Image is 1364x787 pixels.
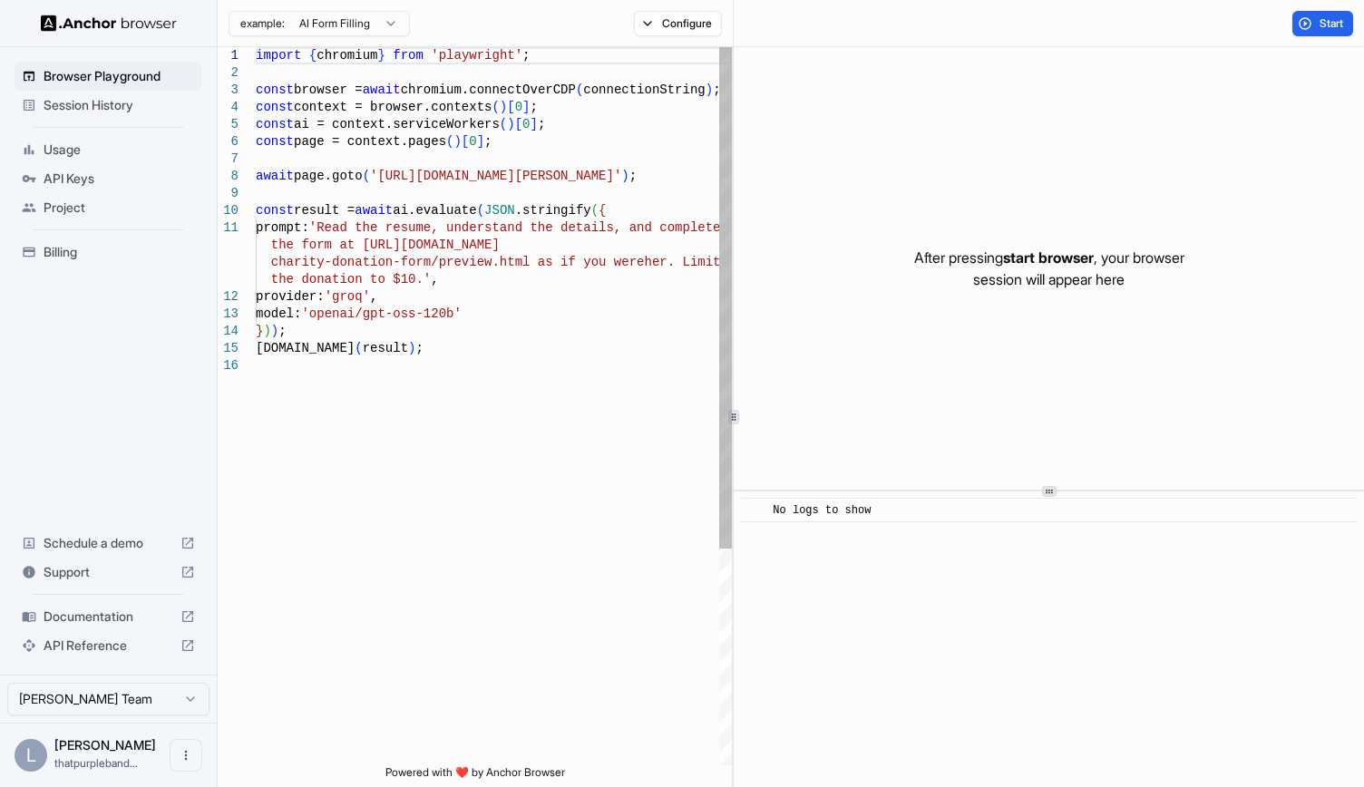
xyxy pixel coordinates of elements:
[15,193,202,222] div: Project
[218,64,239,82] div: 2
[1292,11,1353,36] button: Start
[629,169,637,183] span: ;
[914,247,1184,290] p: After pressing , your browser session will appear here
[599,203,606,218] span: {
[44,67,195,85] span: Browser Playground
[256,324,263,338] span: }
[484,134,492,149] span: ;
[325,289,370,304] span: 'groq'
[294,169,363,183] span: page.goto
[15,164,202,193] div: API Keys
[309,220,690,235] span: 'Read the resume, understand the details, and comp
[500,117,507,131] span: (
[309,48,317,63] span: {
[773,504,871,517] span: No logs to show
[370,169,621,183] span: '[URL][DOMAIN_NAME][PERSON_NAME]'
[522,100,530,114] span: ]
[385,765,565,787] span: Powered with ❤️ by Anchor Browser
[634,11,722,36] button: Configure
[713,83,720,97] span: ;
[294,83,363,97] span: browser =
[522,48,530,63] span: ;
[294,134,446,149] span: page = context.pages
[530,117,537,131] span: ]
[294,100,492,114] span: context = browser.contexts
[538,117,545,131] span: ;
[44,96,195,114] span: Session History
[484,203,515,218] span: JSON
[218,219,239,237] div: 11
[256,48,301,63] span: import
[218,288,239,306] div: 12
[576,83,583,97] span: (
[44,636,173,655] span: API Reference
[294,117,500,131] span: ai = context.serviceWorkers
[271,324,278,338] span: )
[750,501,759,520] span: ​
[393,203,476,218] span: ai.evaluate
[218,185,239,202] div: 9
[44,141,195,159] span: Usage
[218,47,239,64] div: 1
[54,756,138,770] span: thatpurplebandedguy@gmail.com
[377,48,385,63] span: }
[515,117,522,131] span: [
[355,341,362,355] span: (
[363,341,408,355] span: result
[44,243,195,261] span: Billing
[218,99,239,116] div: 4
[218,306,239,323] div: 13
[256,306,301,321] span: model:
[44,534,173,552] span: Schedule a demo
[218,82,239,99] div: 3
[522,117,530,131] span: 0
[170,739,202,772] button: Open menu
[218,116,239,133] div: 5
[477,134,484,149] span: ]
[1003,248,1094,267] span: start browser
[218,168,239,185] div: 8
[363,83,401,97] span: await
[393,48,424,63] span: from
[44,170,195,188] span: API Keys
[256,169,294,183] span: await
[431,48,522,63] span: 'playwright'
[218,202,239,219] div: 10
[500,100,507,114] span: )
[256,289,325,304] span: provider:
[301,306,461,321] span: 'openai/gpt-oss-120b'
[507,100,514,114] span: [
[271,272,431,287] span: the donation to $10.'
[15,558,202,587] div: Support
[256,83,294,97] span: const
[15,135,202,164] div: Usage
[15,91,202,120] div: Session History
[271,238,500,252] span: the form at [URL][DOMAIN_NAME]
[401,83,576,97] span: chromium.connectOverCDP
[530,100,537,114] span: ;
[507,117,514,131] span: )
[271,255,645,269] span: charity-donation-form/preview.html as if you were
[218,133,239,151] div: 6
[256,203,294,218] span: const
[218,151,239,168] div: 7
[44,563,173,581] span: Support
[15,631,202,660] div: API Reference
[355,203,393,218] span: await
[256,100,294,114] span: const
[431,272,438,287] span: ,
[453,134,461,149] span: )
[492,100,499,114] span: (
[44,199,195,217] span: Project
[515,100,522,114] span: 0
[462,134,469,149] span: [
[621,169,628,183] span: )
[363,169,370,183] span: (
[15,529,202,558] div: Schedule a demo
[218,357,239,374] div: 16
[317,48,377,63] span: chromium
[591,203,599,218] span: (
[15,602,202,631] div: Documentation
[446,134,453,149] span: (
[240,16,285,31] span: example:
